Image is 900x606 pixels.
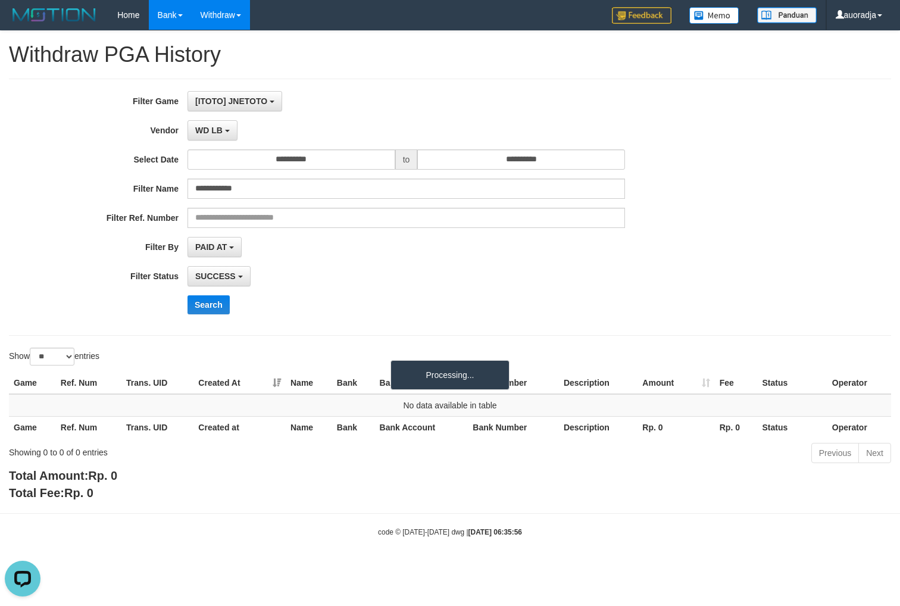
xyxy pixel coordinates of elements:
th: Name [286,416,332,438]
button: SUCCESS [187,266,251,286]
th: Trans. UID [121,416,193,438]
img: panduan.png [757,7,817,23]
button: Search [187,295,230,314]
button: [ITOTO] JNETOTO [187,91,282,111]
th: Rp. 0 [715,416,758,438]
button: PAID AT [187,237,242,257]
h1: Withdraw PGA History [9,43,891,67]
small: code © [DATE]-[DATE] dwg | [378,528,522,536]
th: Status [757,372,827,394]
span: Rp. 0 [64,486,93,499]
th: Description [559,372,637,394]
a: Next [858,443,891,463]
span: to [395,149,418,170]
td: No data available in table [9,394,891,417]
span: Rp. 0 [88,469,117,482]
th: Ref. Num [56,416,121,438]
strong: [DATE] 06:35:56 [468,528,522,536]
th: Bank Account [375,372,468,394]
th: Fee [715,372,758,394]
th: Status [757,416,827,438]
img: Feedback.jpg [612,7,671,24]
th: Bank Account [375,416,468,438]
th: Bank [332,372,375,394]
th: Created at [193,416,286,438]
b: Total Amount: [9,469,117,482]
div: Processing... [390,360,510,390]
th: Bank Number [468,416,559,438]
th: Operator [827,416,891,438]
th: Bank [332,416,375,438]
button: Open LiveChat chat widget [5,5,40,40]
button: WD LB [187,120,237,140]
th: Name [286,372,332,394]
select: Showentries [30,348,74,366]
th: Game [9,372,56,394]
b: Total Fee: [9,486,93,499]
span: WD LB [195,126,223,135]
span: SUCCESS [195,271,236,281]
img: Button%20Memo.svg [689,7,739,24]
span: [ITOTO] JNETOTO [195,96,267,106]
th: Description [559,416,637,438]
th: Bank Number [468,372,559,394]
span: PAID AT [195,242,227,252]
th: Rp. 0 [637,416,714,438]
div: Showing 0 to 0 of 0 entries [9,442,366,458]
th: Amount: activate to sort column ascending [637,372,714,394]
img: MOTION_logo.png [9,6,99,24]
th: Game [9,416,56,438]
th: Ref. Num [56,372,121,394]
th: Trans. UID [121,372,193,394]
th: Created At: activate to sort column ascending [193,372,286,394]
th: Operator [827,372,891,394]
a: Previous [811,443,859,463]
label: Show entries [9,348,99,366]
